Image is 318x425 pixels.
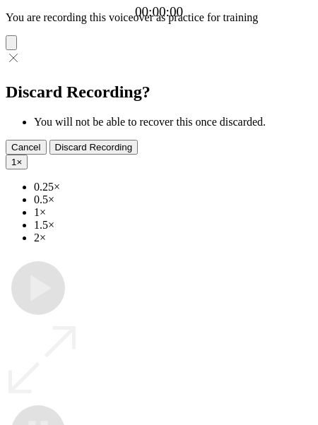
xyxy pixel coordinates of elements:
p: You are recording this voiceover as practice for training [6,11,312,24]
span: 1 [11,157,16,167]
a: 00:00:00 [135,4,183,20]
li: You will not be able to recover this once discarded. [34,116,312,128]
li: 0.5× [34,193,312,206]
button: Discard Recording [49,140,139,155]
button: Cancel [6,140,47,155]
li: 2× [34,232,312,244]
li: 1× [34,206,312,219]
li: 0.25× [34,181,312,193]
li: 1.5× [34,219,312,232]
h2: Discard Recording? [6,83,312,102]
button: 1× [6,155,28,169]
